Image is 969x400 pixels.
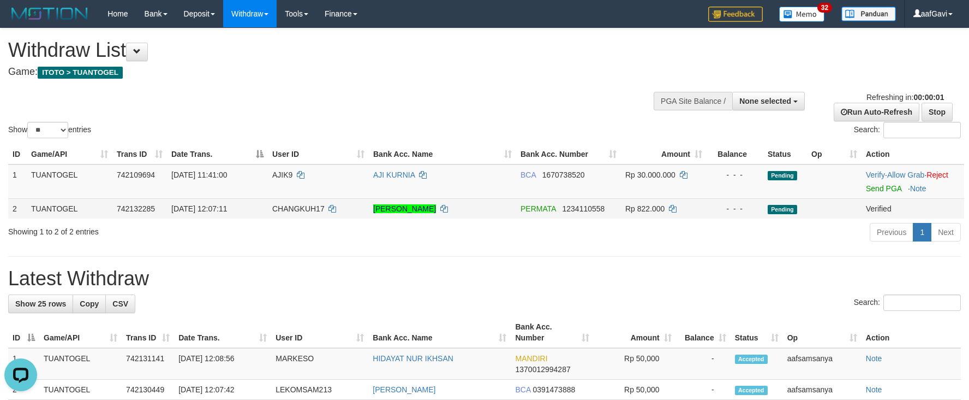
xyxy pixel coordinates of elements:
[511,317,593,348] th: Bank Acc. Number: activate to sort column ascending
[625,204,665,213] span: Rp 822.000
[174,380,271,400] td: [DATE] 12:07:42
[15,299,66,308] span: Show 25 rows
[373,204,436,213] a: [PERSON_NAME]
[27,144,112,164] th: Game/API: activate to sort column ascending
[112,144,167,164] th: Trans ID: activate to sort column ascending
[27,122,68,138] select: Showentries
[768,205,797,214] span: Pending
[783,317,862,348] th: Op: activate to sort column ascending
[783,380,862,400] td: aafsamsanya
[174,348,271,380] td: [DATE] 12:08:56
[735,355,768,364] span: Accepted
[8,144,27,164] th: ID
[8,295,73,313] a: Show 25 rows
[515,385,530,394] span: BCA
[862,198,964,219] td: Verified
[779,7,825,22] img: Button%20Memo.svg
[122,348,174,380] td: 742131141
[27,198,112,219] td: TUANTOGEL
[625,170,675,179] span: Rp 30.000.000
[8,198,27,219] td: 2
[866,93,944,102] span: Refreshing in:
[8,268,961,290] h1: Latest Withdraw
[8,164,27,199] td: 1
[271,348,368,380] td: MARKESO
[39,317,122,348] th: Game/API: activate to sort column ascending
[272,170,292,179] span: AJIK9
[73,295,106,313] a: Copy
[735,386,768,395] span: Accepted
[8,317,39,348] th: ID: activate to sort column descending
[171,204,227,213] span: [DATE] 12:07:11
[926,170,948,179] a: Reject
[112,299,128,308] span: CSV
[167,144,268,164] th: Date Trans.: activate to sort column descending
[862,164,964,199] td: · ·
[739,97,791,105] span: None selected
[654,92,732,110] div: PGA Site Balance /
[563,204,605,213] span: Copy 1234110558 to clipboard
[817,3,832,13] span: 32
[707,144,763,164] th: Balance
[122,317,174,348] th: Trans ID: activate to sort column ascending
[369,144,516,164] th: Bank Acc. Name: activate to sort column ascending
[373,170,415,179] a: AJI KURNIA
[8,222,396,237] div: Showing 1 to 2 of 2 entries
[515,354,547,363] span: MANDIRI
[731,317,783,348] th: Status: activate to sort column ascending
[913,223,931,242] a: 1
[866,184,901,193] a: Send PGA
[8,39,635,61] h1: Withdraw List
[39,380,122,400] td: TUANTOGEL
[521,170,536,179] span: BCA
[122,380,174,400] td: 742130449
[8,348,39,380] td: 1
[854,295,961,311] label: Search:
[922,103,953,121] a: Stop
[708,7,763,22] img: Feedback.jpg
[768,171,797,180] span: Pending
[866,170,885,179] a: Verify
[268,144,369,164] th: User ID: activate to sort column ascending
[763,144,807,164] th: Status
[931,223,961,242] a: Next
[834,103,919,121] a: Run Auto-Refresh
[8,122,91,138] label: Show entries
[866,385,882,394] a: Note
[542,170,585,179] span: Copy 1670738520 to clipboard
[711,203,759,214] div: - - -
[117,204,155,213] span: 742132285
[594,380,676,400] td: Rp 50,000
[862,317,961,348] th: Action
[117,170,155,179] span: 742109694
[887,170,926,179] span: ·
[39,348,122,380] td: TUANTOGEL
[368,317,511,348] th: Bank Acc. Name: activate to sort column ascending
[4,4,37,37] button: Open LiveChat chat widget
[8,67,635,78] h4: Game:
[594,348,676,380] td: Rp 50,000
[807,144,862,164] th: Op: activate to sort column ascending
[676,317,731,348] th: Balance: activate to sort column ascending
[516,144,621,164] th: Bank Acc. Number: activate to sort column ascending
[854,122,961,138] label: Search:
[883,122,961,138] input: Search:
[174,317,271,348] th: Date Trans.: activate to sort column ascending
[105,295,135,313] a: CSV
[711,169,759,180] div: - - -
[171,170,227,179] span: [DATE] 11:41:00
[862,144,964,164] th: Action
[521,204,556,213] span: PERMATA
[27,164,112,199] td: TUANTOGEL
[621,144,707,164] th: Amount: activate to sort column ascending
[732,92,805,110] button: None selected
[783,348,862,380] td: aafsamsanya
[870,223,913,242] a: Previous
[913,93,944,102] strong: 00:00:01
[373,354,453,363] a: HIDAYAT NUR IKHSAN
[841,7,896,21] img: panduan.png
[8,5,91,22] img: MOTION_logo.png
[910,184,926,193] a: Note
[271,380,368,400] td: LEKOMSAM213
[866,354,882,363] a: Note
